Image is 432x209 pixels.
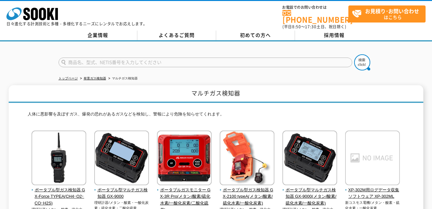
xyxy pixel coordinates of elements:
img: btn_search.png [354,54,370,70]
span: はこちら [352,6,425,22]
a: 有害ガス検知器 [84,77,106,80]
img: XP-302M用ログデータ収集ソフトウェア XP-302ML [345,131,400,187]
img: ポータブル型マルチガス検知器 GX-9000 [94,131,149,187]
input: 商品名、型式、NETIS番号を入力してください [59,58,352,67]
a: XP-302M用ログデータ収集ソフトウェア XP-302ML [345,181,400,200]
img: ポータブル型ガス検知器 GX-Force TYPEA(CH4･O2･CO･H2S) [32,131,86,187]
span: ポータブル型ガス検知器 GX-2100 typeA(メタン/酸素/硫化水素/一酸化炭素) [220,187,275,207]
strong: お見積り･お問い合わせ [365,7,419,15]
a: お見積り･お問い合わせはこちら [348,5,426,23]
p: 人体に悪影響を及ぼすガス、爆発の恐れがあるガスなどを検知し、警報により危険を知らせてくれます。 [28,111,404,121]
a: ポータブル型マルチガス検知器 GX-9000 [94,181,149,200]
h1: マルチガス検知器 [9,85,423,103]
p: 日々進化する計測技術と多種・多様化するニーズにレンタルでお応えします。 [6,22,147,26]
a: ポータブル型ガス検知器 GX-2100 typeA(メタン/酸素/硫化水素/一酸化炭素) [220,181,275,207]
span: 17:30 [305,24,317,30]
span: ポータブル型ガス検知器 GX-Force TYPEA(CH4･O2･CO･H2S) [32,187,87,207]
img: ポータブル型ガス検知器 GX-2100 typeA(メタン/酸素/硫化水素/一酸化炭素) [220,131,274,187]
a: よくあるご質問 [137,31,216,40]
span: 8:50 [292,24,301,30]
span: (平日 ～ 土日、祝日除く) [282,24,346,30]
a: 企業情報 [59,31,137,40]
span: ポータブル型マルチガス検知器 GX-9000 [94,187,149,200]
a: トップページ [59,77,78,80]
a: [PHONE_NUMBER] [282,10,348,23]
a: 採用情報 [295,31,374,40]
img: ポータブルガスモニター GX-3R Pro(メタン/酸素/硫化水素/一酸化炭素/二酸化硫黄) [157,131,212,187]
li: マルチガス検知器 [107,75,138,82]
span: 初めての方へ [240,32,271,39]
a: ポータブル型ガス検知器 GX-Force TYPEA(CH4･O2･CO･H2S) [32,181,87,207]
span: XP-302M用ログデータ収集ソフトウェア XP-302ML [345,187,400,200]
span: お電話でのお問い合わせは [282,5,348,9]
a: ポータブル型マルチガス検知器 GX-9000(メタン/酸素/硫化水素/一酸化炭素) [282,181,337,207]
span: ポータブル型マルチガス検知器 GX-9000(メタン/酸素/硫化水素/一酸化炭素) [282,187,337,207]
img: ポータブル型マルチガス検知器 GX-9000(メタン/酸素/硫化水素/一酸化炭素) [282,131,337,187]
a: 初めての方へ [216,31,295,40]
